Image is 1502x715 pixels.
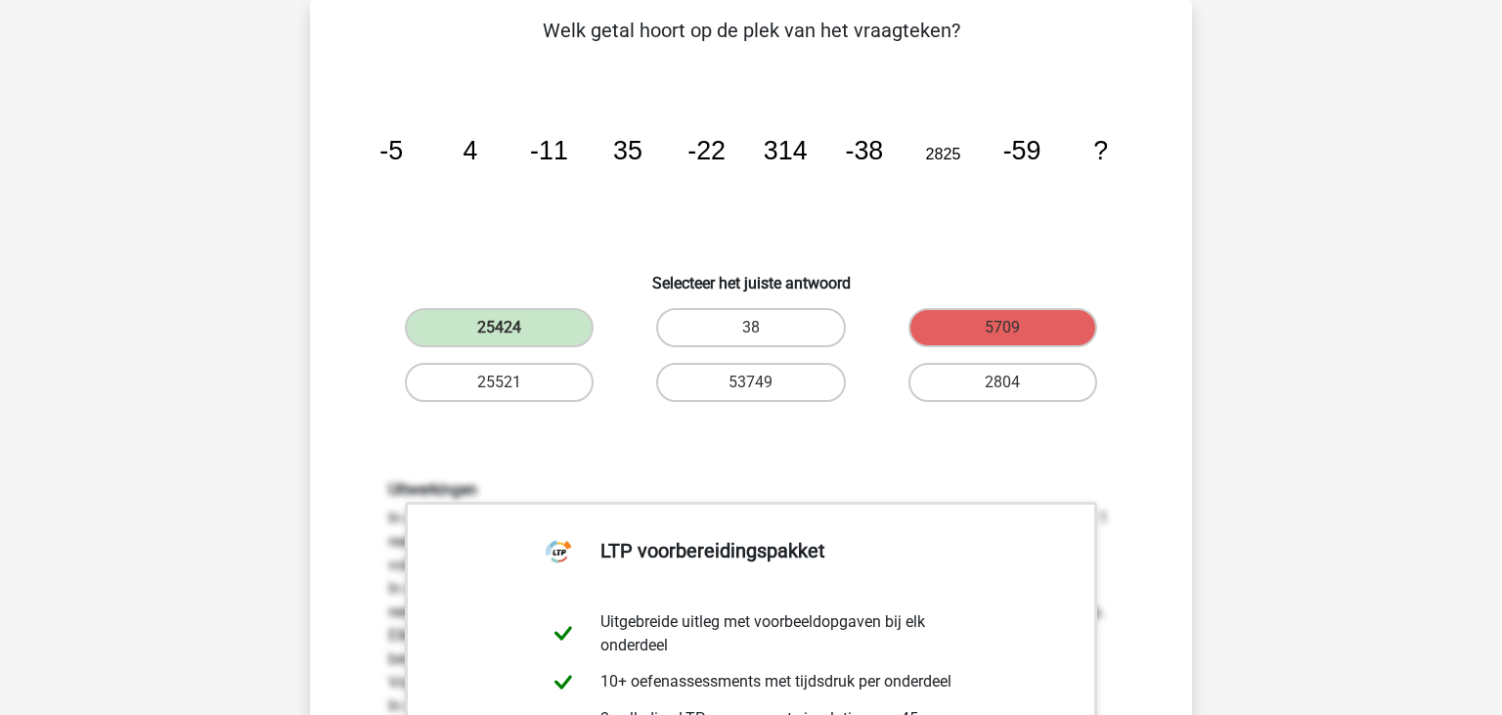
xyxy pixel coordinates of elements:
[845,136,883,165] tspan: -38
[908,308,1097,347] label: 5709
[1003,136,1041,165] tspan: -59
[388,480,1114,499] h6: Uitwerkingen
[908,363,1097,402] label: 2804
[656,363,845,402] label: 53749
[530,136,568,165] tspan: -11
[405,363,594,402] label: 25521
[341,16,1161,45] p: Welk getal hoort op de plek van het vraagteken?
[764,136,808,165] tspan: 314
[379,136,403,165] tspan: -5
[687,136,726,165] tspan: -22
[341,258,1161,292] h6: Selecteer het juiste antwoord
[926,145,961,162] tspan: 2825
[613,136,642,165] tspan: 35
[463,136,477,165] tspan: 4
[405,308,594,347] label: 25424
[656,308,845,347] label: 38
[1093,136,1108,165] tspan: ?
